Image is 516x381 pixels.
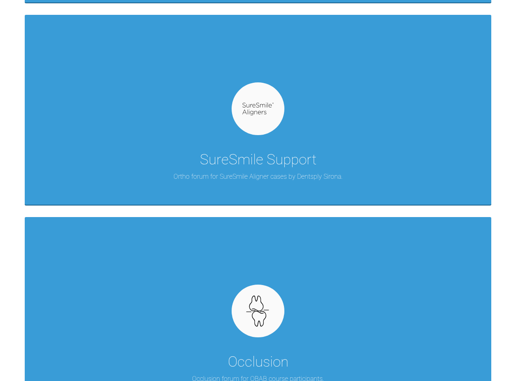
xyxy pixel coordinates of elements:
[174,171,342,182] p: Ortho forum for SureSmile Aligner cases by Dentsply Sirona.
[242,295,274,327] img: occlusion.8ff7a01c.svg
[228,351,288,374] div: Occlusion
[25,15,491,205] a: SureSmile SupportOrtho forum for SureSmile Aligner cases by Dentsply Sirona.
[200,148,317,171] div: SureSmile Support
[242,103,274,115] img: suresmile.935bb804.svg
